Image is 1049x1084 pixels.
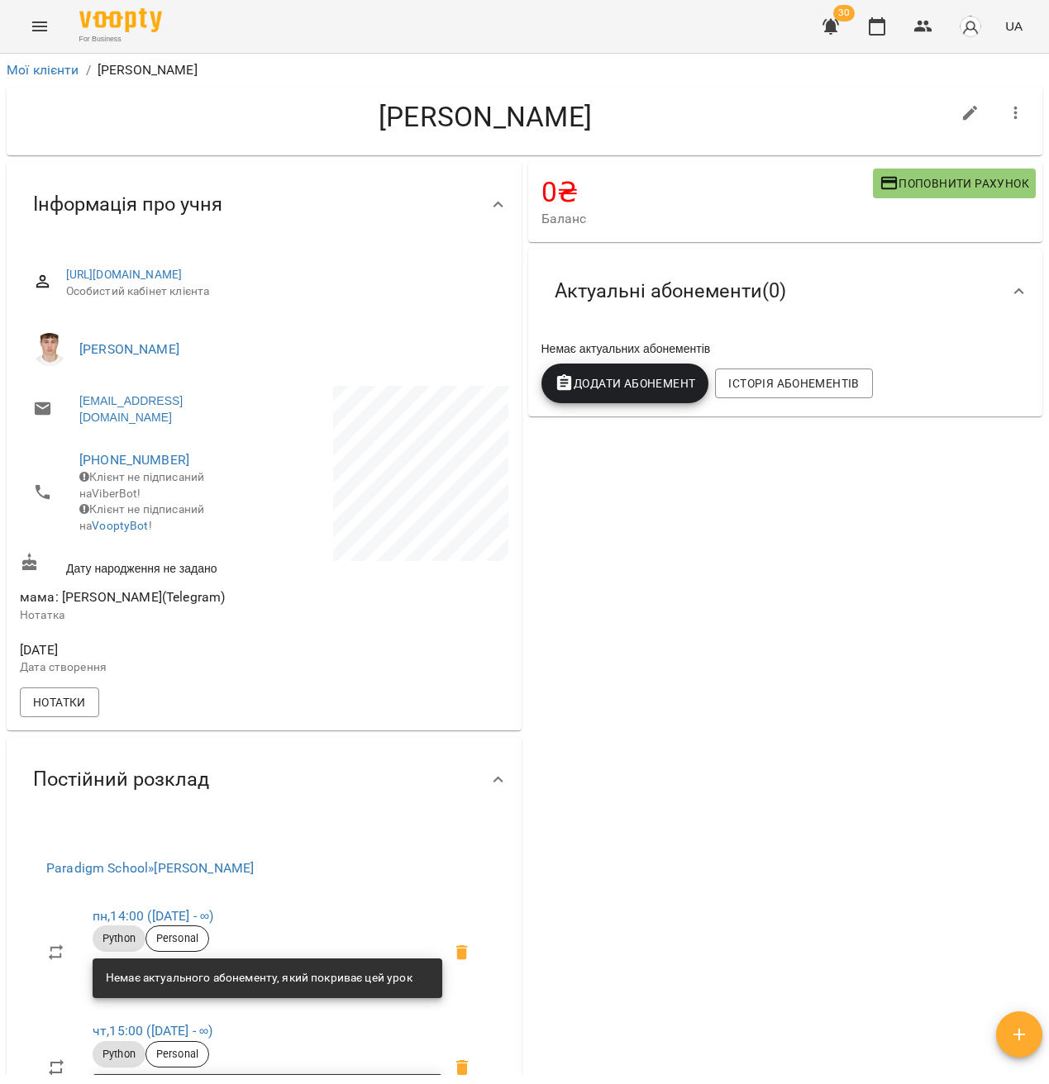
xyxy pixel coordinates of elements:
span: Історія абонементів [728,373,859,393]
span: Personal [146,1047,208,1062]
div: Актуальні абонементи(0) [528,249,1043,334]
span: Поповнити рахунок [880,174,1029,193]
p: Нотатка [20,607,260,624]
button: Menu [20,7,60,46]
span: мама: [PERSON_NAME](Telegram) [20,589,225,605]
a: [PHONE_NUMBER] [79,452,189,468]
a: Мої клієнти [7,62,79,78]
span: Постійний розклад [33,767,209,792]
a: чт,15:00 ([DATE] - ∞) [93,1023,212,1039]
img: Voopty Logo [79,8,162,32]
span: Інформація про учня [33,192,222,217]
a: [URL][DOMAIN_NAME] [66,268,183,281]
img: avatar_s.png [959,15,982,38]
button: Поповнити рахунок [873,169,1036,198]
p: [PERSON_NAME] [98,60,198,80]
div: Дату народження не задано [17,549,264,580]
img: Перепечай Олег Ігорович [33,333,66,366]
span: Personal [146,931,208,946]
span: For Business [79,34,162,45]
div: Немає актуального абонементу, який покриває цей урок [106,963,412,993]
h4: 0 ₴ [541,175,873,209]
span: Клієнт не підписаний на ViberBot! [79,470,204,500]
a: [PERSON_NAME] [79,341,179,357]
p: Дата створення [20,659,260,676]
span: Особистий кабінет клієнта [66,283,495,300]
span: UA [1005,17,1023,35]
li: / [86,60,91,80]
button: Нотатки [20,687,99,717]
span: 30 [833,5,855,21]
button: Додати Абонемент [541,364,709,403]
span: Додати Абонемент [555,373,696,393]
div: Немає актуальних абонементів [538,337,1033,360]
span: Видалити приватний урок Перепечай Олег Ігорович пн 14:00 клієнта Собченко Іван [442,933,482,972]
span: Клієнт не підписаний на ! [79,502,204,532]
nav: breadcrumb [7,60,1042,80]
a: VooptyBot [92,519,148,532]
span: [DATE] [20,640,260,660]
div: Інформація про учня [7,162,522,247]
span: Актуальні абонементи ( 0 ) [555,278,786,304]
span: Python [93,931,145,946]
a: пн,14:00 ([DATE] - ∞) [93,908,213,924]
a: Paradigm School»[PERSON_NAME] [46,860,254,876]
button: UA [999,11,1029,41]
span: Нотатки [33,692,86,712]
div: Постійний розклад [7,737,522,822]
button: Історія абонементів [715,368,872,398]
span: Python [93,1047,145,1062]
h4: [PERSON_NAME] [20,100,951,134]
span: Баланс [541,209,873,229]
a: [EMAIL_ADDRESS][DOMAIN_NAME] [79,392,247,426]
